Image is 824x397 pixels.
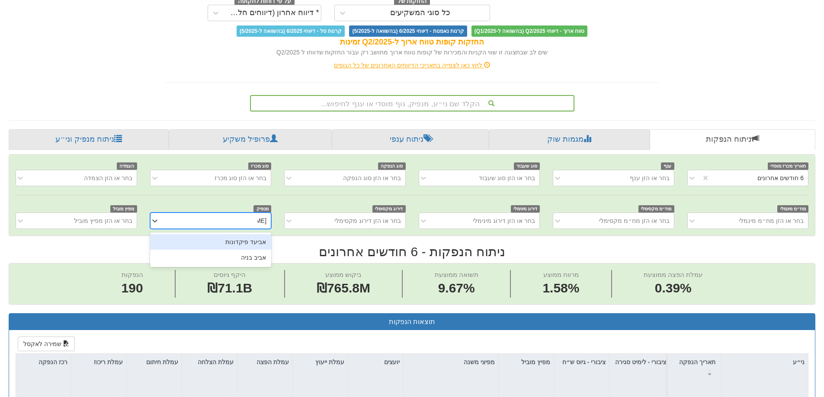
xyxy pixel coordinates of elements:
[9,129,169,150] a: ניתוח מנפיק וני״ע
[554,354,609,380] div: ציבורי - גיוס ש״ח
[332,129,489,150] a: ניתוח ענפי
[435,279,478,298] span: 9.67%
[372,205,406,213] span: דירוג מקסימלי
[169,129,331,150] a: פרופיל משקיע
[757,174,804,182] div: 6 חודשים אחרונים
[348,354,403,370] div: יועצים
[182,354,237,370] div: עמלת הצלחה
[543,271,579,278] span: מרווח ממוצע
[777,205,808,213] span: מח״מ מינמלי
[638,205,674,213] span: מח״מ מקסימלי
[599,216,670,225] div: בחר או הזן מח״מ מקסימלי
[334,216,401,225] div: בחר או הזן דירוג מקסימלי
[404,354,498,370] div: מפיצי משנה
[511,205,540,213] span: דירוג מינימלי
[473,216,535,225] div: בחר או הזן דירוג מינימלי
[150,250,271,265] div: אביב בניה
[293,354,348,370] div: עמלת ייעוץ
[215,174,267,182] div: בחר או הזן סוג מכרז
[650,129,815,150] a: ניתוח הנפקות
[84,174,132,182] div: בחר או הזן הצמדה
[16,318,808,326] h3: תוצאות הנפקות
[343,174,401,182] div: בחר או הזן סוג הנפקה
[609,354,670,380] div: ציבורי - לימיט סגירה
[122,279,143,298] span: 190
[237,354,292,370] div: עמלת הפצה
[542,279,579,298] span: 1.58%
[110,205,137,213] span: מפיץ מוביל
[251,96,574,111] div: הקלד שם ני״ע, מנפיק, גוף מוסדי או ענף לחיפוש...
[127,354,182,370] div: עמלת חיתום
[117,162,137,170] span: הצמדה
[9,245,815,259] h2: ניתוח הנפקות - 6 חודשים אחרונים
[499,354,554,370] div: מפיץ מוביל
[214,271,246,278] span: היקף גיוסים
[71,354,126,370] div: עמלת ריכוז
[18,337,75,351] button: שמירה לאקסל
[122,271,143,278] span: הנפקות
[661,162,674,170] span: ענף
[325,271,362,278] span: ביקוש ממוצע
[226,9,319,17] div: * דיווח אחרון (דיווחים חלקיים)
[166,37,659,48] div: החזקות קופות טווח ארוך ל-Q2/2025 זמינות
[317,281,370,295] span: ₪765.8M
[514,162,540,170] span: סוג שעבוד
[435,271,478,278] span: תשואה ממוצעת
[630,174,670,182] div: בחר או הזן ענף
[667,354,721,380] div: תאריך הנפקה
[644,271,702,278] span: עמלת הפצה ממוצעת
[390,9,450,17] div: כל סוגי המשקיעים
[721,354,808,370] div: ני״ע
[150,234,271,250] div: אביעד פיקדונות
[74,216,132,225] div: בחר או הזן מפיץ מוביל
[237,25,345,37] span: קרנות סל - דיווחי 6/2025 (בהשוואה ל-5/2025)
[378,162,406,170] span: סוג הנפקה
[489,129,649,150] a: מגמות שוק
[471,25,587,37] span: טווח ארוך - דיווחי Q2/2025 (בהשוואה ל-Q1/2025)
[739,216,804,225] div: בחר או הזן מח״מ מינמלי
[207,281,252,295] span: ₪71.1B
[166,48,659,57] div: שים לב שבתצוגה זו שווי הקניות והמכירות של קופות טווח ארוך מחושב רק עבור החזקות שדווחו ל Q2/2025
[644,279,702,298] span: 0.39%
[768,162,808,170] span: תאריך מכרז מוסדי
[159,61,665,70] div: לחץ כאן לצפייה בתאריכי הדיווחים האחרונים של כל הגופים
[253,205,271,213] span: מנפיק
[248,162,272,170] span: סוג מכרז
[16,354,71,370] div: רכז הנפקה
[349,25,467,37] span: קרנות נאמנות - דיווחי 6/2025 (בהשוואה ל-5/2025)
[479,174,535,182] div: בחר או הזן סוג שעבוד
